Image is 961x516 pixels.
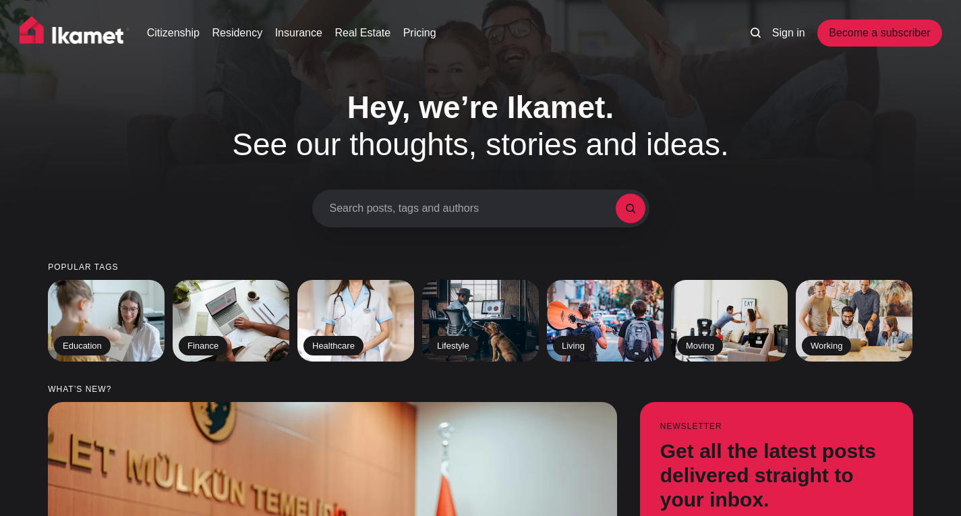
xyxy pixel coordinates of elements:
a: Residency [212,25,262,41]
small: What’s new? [48,385,913,394]
a: Living [547,280,664,362]
a: Moving [671,280,788,362]
small: Newsletter [660,422,893,431]
h2: Living [553,336,593,356]
a: Become a subscriber [817,20,941,47]
h1: See our thoughts, stories and ideas. [194,89,767,163]
a: Working [796,280,912,362]
span: Hey, we’re Ikamet. [347,90,614,125]
a: Finance [173,280,289,362]
h2: Education [54,336,111,356]
a: Healthcare [297,280,414,362]
h3: Get all the latest posts delivered straight to your inbox. [660,440,893,513]
a: Sign in [772,25,805,41]
a: Citizenship [147,25,200,41]
img: Ikamet home [20,16,130,50]
a: Pricing [403,25,436,41]
span: Search posts, tags and authors [330,202,616,214]
small: Popular tags [48,263,913,272]
a: Lifestyle [422,280,539,362]
a: Real Estate [334,25,390,41]
h2: Working [802,336,851,356]
a: Insurance [275,25,322,41]
h2: Healthcare [303,336,363,356]
a: Education [48,280,165,362]
h2: Lifestyle [428,336,478,356]
h2: Finance [179,336,227,356]
h2: Moving [677,336,723,356]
